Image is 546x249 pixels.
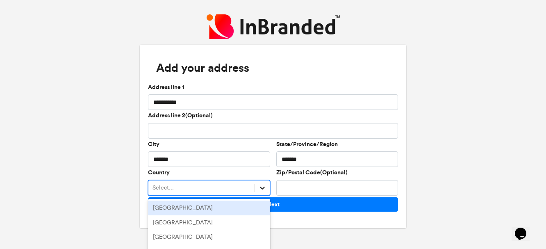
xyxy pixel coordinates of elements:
[207,14,340,39] img: InBranded Logo
[148,140,159,148] label: City
[512,216,538,241] iframe: chat widget
[152,184,174,192] div: Select...
[148,112,213,120] label: Address line 2(Optional)
[148,215,270,230] div: [GEOGRAPHIC_DATA]
[148,53,398,83] h3: Add your address
[276,140,338,148] label: State/Province/Region
[148,83,184,91] label: Address line 1
[148,169,170,177] label: Country
[148,201,270,215] div: [GEOGRAPHIC_DATA]
[148,197,398,212] button: Next
[276,169,348,177] label: Zip/Postal Code(Optional)
[148,230,270,244] div: [GEOGRAPHIC_DATA]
